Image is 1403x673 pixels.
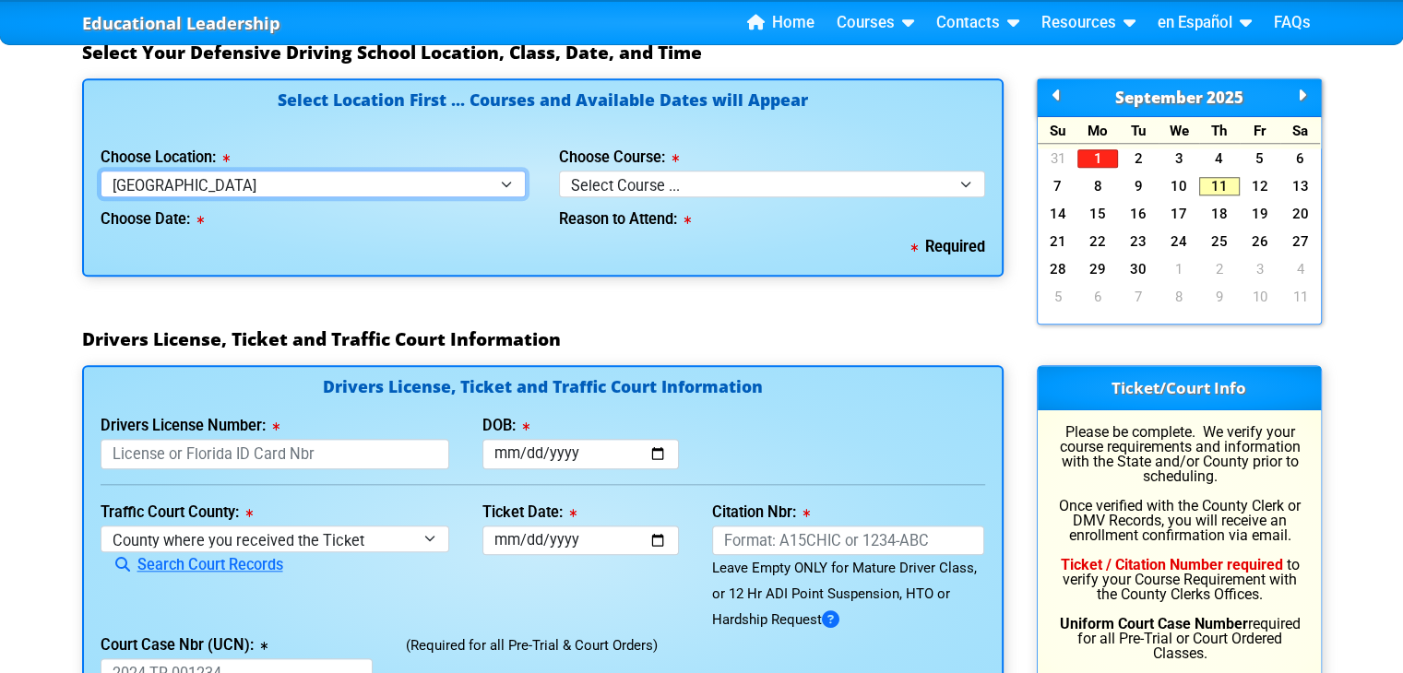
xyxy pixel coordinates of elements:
[1199,288,1240,306] a: 9
[1038,288,1078,306] a: 5
[101,638,268,653] label: Court Case Nbr (UCN):
[101,505,253,520] label: Traffic Court County:
[1199,260,1240,278] a: 2
[1266,9,1318,37] a: FAQs
[1077,177,1118,195] a: 8
[1207,87,1243,108] span: 2025
[740,9,822,37] a: Home
[101,439,450,469] input: License or Florida ID Card Nbr
[1159,205,1199,223] a: 17
[482,439,679,469] input: mm/dd/yyyy
[1077,232,1118,251] a: 22
[1077,149,1118,168] a: 1
[1280,117,1321,144] div: Sa
[1077,260,1118,278] a: 29
[1159,260,1199,278] a: 1
[1280,177,1321,195] a: 13
[1054,425,1304,661] p: Please be complete. We verify your course requirements and information with the State and/or Coun...
[559,150,679,165] label: Choose Course:
[101,419,279,433] label: Drivers License Number:
[1077,205,1118,223] a: 15
[1038,232,1078,251] a: 21
[929,9,1027,37] a: Contacts
[1159,288,1199,306] a: 8
[1280,288,1321,306] a: 11
[712,525,985,556] input: Format: A15CHIC or 1234-ABC
[1280,260,1321,278] a: 4
[1199,205,1240,223] a: 18
[712,555,985,632] div: Leave Empty ONLY for Mature Driver Class, or 12 Hr ADI Point Suspension, HTO or Hardship Request
[1038,366,1321,410] h3: Ticket/Court Info
[1240,177,1280,195] a: 12
[1038,149,1078,168] a: 31
[1038,205,1078,223] a: 14
[1118,260,1159,278] a: 30
[101,92,985,130] h4: Select Location First ... Courses and Available Dates will Appear
[101,150,230,165] label: Choose Location:
[1199,177,1240,195] a: 11
[482,419,529,433] label: DOB:
[1240,149,1280,168] a: 5
[82,328,1322,350] h3: Drivers License, Ticket and Traffic Court Information
[712,505,810,520] label: Citation Nbr:
[829,9,921,37] a: Courses
[482,505,577,520] label: Ticket Date:
[101,212,204,227] label: Choose Date:
[1240,117,1280,144] div: Fr
[1159,117,1199,144] div: We
[82,8,280,39] a: Educational Leadership
[1061,556,1283,573] b: Ticket / Citation Number required
[1199,149,1240,168] a: 4
[1240,232,1280,251] a: 26
[1038,260,1078,278] a: 28
[1199,117,1240,144] div: Th
[911,238,985,255] b: Required
[101,379,985,398] h4: Drivers License, Ticket and Traffic Court Information
[1118,232,1159,251] a: 23
[1118,149,1159,168] a: 2
[1118,117,1159,144] div: Tu
[101,556,283,573] a: Search Court Records
[1150,9,1259,37] a: en Español
[1034,9,1143,37] a: Resources
[1038,177,1078,195] a: 7
[1280,149,1321,168] a: 6
[1038,117,1078,144] div: Su
[1115,87,1203,108] span: September
[1159,177,1199,195] a: 10
[1159,149,1199,168] a: 3
[1240,205,1280,223] a: 19
[1199,232,1240,251] a: 25
[1118,177,1159,195] a: 9
[1280,232,1321,251] a: 27
[1077,117,1118,144] div: Mo
[1240,260,1280,278] a: 3
[1060,615,1248,632] b: Uniform Court Case Number
[1118,205,1159,223] a: 16
[1240,288,1280,306] a: 10
[1159,232,1199,251] a: 24
[82,41,1322,64] h3: Select Your Defensive Driving School Location, Class, Date, and Time
[1118,288,1159,306] a: 7
[1077,288,1118,306] a: 6
[1280,205,1321,223] a: 20
[482,525,679,556] input: mm/dd/yyyy
[559,212,691,227] label: Reason to Attend:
